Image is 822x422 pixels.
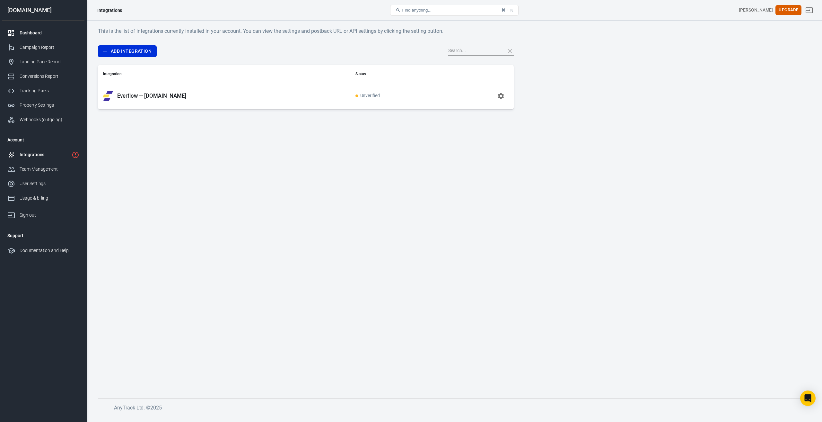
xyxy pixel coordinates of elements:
[20,180,79,187] div: User Settings
[801,3,817,18] a: Sign out
[2,98,84,112] a: Property Settings
[800,391,816,406] div: Open Intercom Messenger
[739,7,773,13] div: Account id: 2PjfhOxw
[2,176,84,191] a: User Settings
[350,65,444,83] th: Status
[2,148,84,162] a: Integrations
[72,151,79,159] svg: 1 networks not verified yet
[20,73,79,80] div: Conversions Report
[20,58,79,65] div: Landing Page Report
[448,47,500,55] input: Search...
[98,45,157,57] a: Add Integration
[2,69,84,84] a: Conversions Report
[501,8,513,13] div: ⌘ + K
[103,91,113,101] img: Everflow — achereliefdaily.com
[2,55,84,69] a: Landing Page Report
[2,132,84,148] li: Account
[20,30,79,36] div: Dashboard
[20,151,69,158] div: Integrations
[20,116,79,123] div: Webhooks (outgoing)
[390,5,519,16] button: Find anything...⌘ + K
[2,205,84,222] a: Sign out
[355,93,380,99] span: Unverified
[20,247,79,254] div: Documentation and Help
[20,166,79,173] div: Team Management
[117,93,186,99] p: Everflow — [DOMAIN_NAME]
[2,191,84,205] a: Usage & billing
[2,26,84,40] a: Dashboard
[2,162,84,176] a: Team Management
[2,84,84,98] a: Tracking Pixels
[20,44,79,51] div: Campaign Report
[2,228,84,243] li: Support
[20,195,79,202] div: Usage & billing
[2,7,84,13] div: [DOMAIN_NAME]
[114,404,596,412] h6: AnyTrack Ltd. © 2025
[402,8,431,13] span: Find anything...
[2,112,84,127] a: Webhooks (outgoing)
[20,102,79,109] div: Property Settings
[98,27,514,35] h6: This is the list of integrations currently installed in your account. You can view the settings a...
[20,212,79,219] div: Sign out
[98,65,350,83] th: Integration
[97,7,122,13] div: Integrations
[775,5,801,15] button: Upgrade
[20,87,79,94] div: Tracking Pixels
[2,40,84,55] a: Campaign Report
